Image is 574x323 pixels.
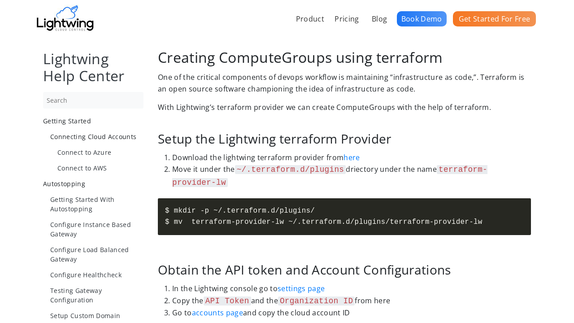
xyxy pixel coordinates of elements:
p: With Lightwing’s terraform provider we can create ComputeGroups with the help of terraform. [158,102,531,113]
h2: Creating ComputeGroups using terraform [158,50,531,65]
li: Copy the and the from here [172,295,531,307]
a: settings page [278,284,325,293]
h3: Setup the Lightwing terraform Provider [158,132,531,145]
h3: Obtain the API token and Account Configurations [158,263,531,276]
a: here [344,153,360,162]
a: Book Demo [397,11,447,26]
a: Blog [369,9,390,29]
a: Getting Started With Autostopping [50,195,143,214]
a: Configure Instance Based Gateway [50,220,143,239]
span: Connecting Cloud Accounts [50,132,136,141]
li: Go to and copy the cloud account ID [172,307,531,319]
li: Download the lightwing terraform provider from [172,152,531,164]
a: Get Started For Free [453,11,536,26]
a: Configure Load Balanced Gateway [50,245,143,264]
a: Pricing [331,9,362,29]
a: Connect to Azure [57,148,143,157]
li: Move it under the driectory under the name [172,163,531,188]
span: $ mkdir -p ~/.terraform.d/plugins/ [165,205,315,217]
a: accounts page [192,308,243,318]
code: terraform-provider-lw [172,165,487,187]
p: One of the critical components of devops workflow is maintaining “infrastructure as code,”. Terra... [158,72,531,95]
a: Connect to AWS [57,163,143,173]
a: Testing Gateway Configuration [50,286,143,305]
a: Setup Custom Domain [50,311,143,320]
code: ~/.terraform.d/plugins [235,165,346,174]
li: In the Lightwing console go to [172,283,531,295]
code: Organization ID [278,297,355,306]
input: Search [43,92,143,109]
a: Configure Healthcheck [50,270,143,279]
span: Getting Started [43,117,91,125]
a: Product [293,9,327,29]
span: Autostopping [43,179,85,188]
a: Lightwing Help Center [43,49,125,85]
code: API Token [204,297,251,306]
span: $ mv terraform-provider-lw ~/.terraform.d/plugins/terraform-provider-lw [165,217,483,228]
